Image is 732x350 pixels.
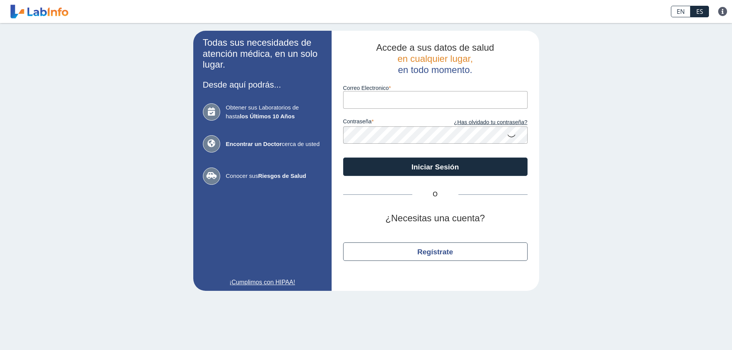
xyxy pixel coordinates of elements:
b: Riesgos de Salud [258,173,306,179]
button: Iniciar Sesión [343,158,528,176]
h2: ¿Necesitas una cuenta? [343,213,528,224]
b: los Últimos 10 Años [240,113,295,119]
span: en todo momento. [398,65,472,75]
a: ¡Cumplimos con HIPAA! [203,278,322,287]
span: cerca de usted [226,140,322,149]
span: Obtener sus Laboratorios de hasta [226,103,322,121]
span: O [412,190,458,199]
span: en cualquier lugar, [397,53,473,64]
a: ¿Has olvidado tu contraseña? [435,118,528,127]
span: Accede a sus datos de salud [376,42,494,53]
b: Encontrar un Doctor [226,141,282,147]
label: Correo Electronico [343,85,528,91]
h2: Todas sus necesidades de atención médica, en un solo lugar. [203,37,322,70]
a: EN [671,6,691,17]
h3: Desde aquí podrás... [203,80,322,90]
label: contraseña [343,118,435,127]
span: Conocer sus [226,172,322,181]
a: ES [691,6,709,17]
button: Regístrate [343,242,528,261]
